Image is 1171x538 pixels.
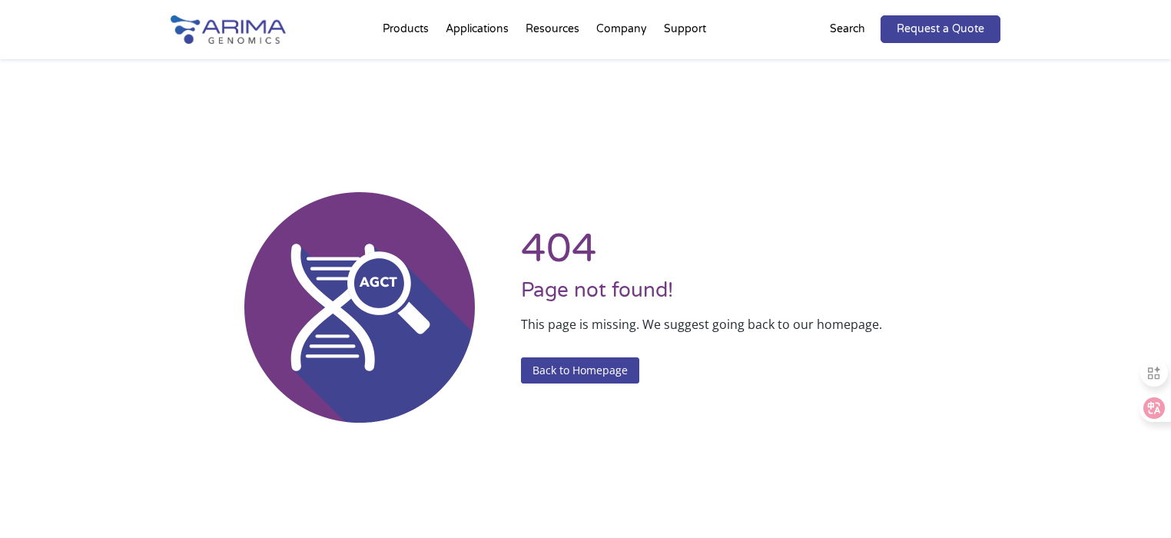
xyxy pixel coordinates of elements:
a: Request a Quote [881,15,1000,43]
iframe: Chat Widget [1094,464,1171,538]
p: This page is missing. We suggest going back to our homepage. [521,314,1000,334]
img: 404 Error [244,192,475,423]
h1: 404 [521,231,1000,278]
h3: Page not found! [521,278,1000,314]
p: Search [830,19,865,39]
img: Arima-Genomics-logo [171,15,286,44]
a: Back to Homepage [521,357,639,384]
